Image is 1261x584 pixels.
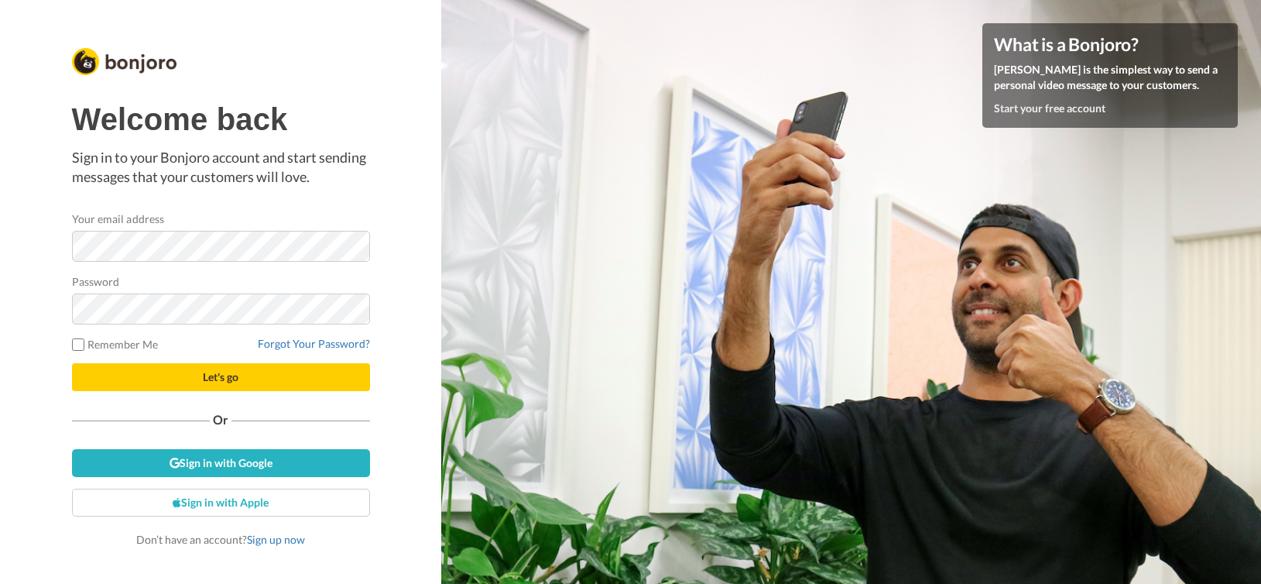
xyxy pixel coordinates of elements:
span: Let's go [203,370,238,383]
p: [PERSON_NAME] is the simplest way to send a personal video message to your customers. [994,62,1226,93]
a: Sign in with Apple [72,489,370,517]
label: Remember Me [72,336,159,352]
a: Forgot Your Password? [258,337,370,350]
p: Sign in to your Bonjoro account and start sending messages that your customers will love. [72,148,370,187]
label: Password [72,273,120,290]
span: Or [210,414,231,425]
h4: What is a Bonjoro? [994,35,1226,54]
h1: Welcome back [72,102,370,136]
input: Remember Me [72,338,84,351]
label: Your email address [72,211,164,227]
a: Sign up now [247,533,305,546]
a: Sign in with Google [72,449,370,477]
a: Start your free account [994,101,1105,115]
span: Don’t have an account? [136,533,305,546]
button: Let's go [72,363,370,391]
